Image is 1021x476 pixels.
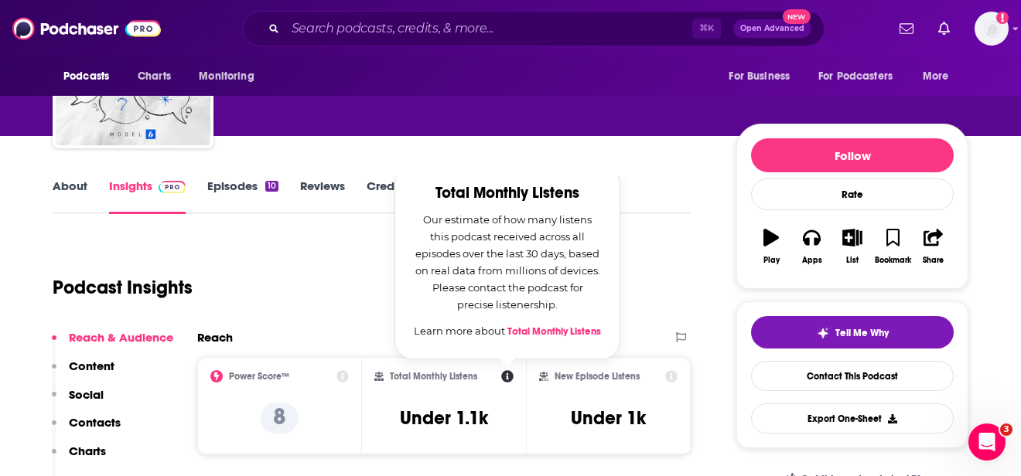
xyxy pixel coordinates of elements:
[832,219,872,274] button: List
[817,327,829,339] img: tell me why sparkle
[285,16,692,41] input: Search podcasts, credits, & more...
[968,423,1006,461] iframe: Intercom live chat
[751,361,954,391] a: Contact This Podcast
[975,12,1009,46] span: Logged in as aridings
[109,178,186,214] a: InsightsPodchaser Pro
[571,406,646,430] h3: Under 1k
[159,181,186,193] img: Podchaser Pro
[52,444,106,472] button: Charts
[729,66,790,87] span: For Business
[507,325,601,338] a: Total Monthly Listens
[128,62,180,91] a: Charts
[923,66,949,87] span: More
[1000,423,1012,436] span: 3
[932,15,956,42] a: Show notifications dropdown
[414,322,601,340] p: Learn more about
[751,403,954,433] button: Export One-Sheet
[740,25,804,32] span: Open Advanced
[229,371,289,382] h2: Power Score™
[875,256,911,265] div: Bookmark
[69,415,121,430] p: Contacts
[52,359,114,387] button: Content
[414,211,601,313] p: Our estimate of how many listens this podcast received across all episodes over the last 30 days,...
[63,66,109,87] span: Podcasts
[53,178,87,214] a: About
[783,9,811,24] span: New
[300,178,345,214] a: Reviews
[912,62,968,91] button: open menu
[188,62,274,91] button: open menu
[53,276,193,299] h1: Podcast Insights
[751,219,791,274] button: Play
[69,387,104,402] p: Social
[390,371,477,382] h2: Total Monthly Listens
[52,330,173,359] button: Reach & Audience
[923,256,944,265] div: Share
[52,415,121,444] button: Contacts
[733,19,811,38] button: Open AdvancedNew
[975,12,1009,46] img: User Profile
[367,178,407,214] a: Credits
[69,330,173,345] p: Reach & Audience
[818,66,893,87] span: For Podcasters
[53,62,129,91] button: open menu
[692,19,721,39] span: ⌘ K
[243,11,825,46] div: Search podcasts, credits, & more...
[975,12,1009,46] button: Show profile menu
[197,330,233,345] h2: Reach
[835,327,889,339] span: Tell Me Why
[52,387,104,416] button: Social
[872,219,913,274] button: Bookmark
[199,66,254,87] span: Monitoring
[846,256,859,265] div: List
[791,219,831,274] button: Apps
[913,219,954,274] button: Share
[751,138,954,172] button: Follow
[261,403,299,433] p: 8
[414,185,601,202] h2: Total Monthly Listens
[893,15,920,42] a: Show notifications dropdown
[12,14,161,43] img: Podchaser - Follow, Share and Rate Podcasts
[207,178,278,214] a: Episodes10
[400,406,488,430] h3: Under 1.1k
[996,12,1009,24] svg: Add a profile image
[763,256,780,265] div: Play
[138,66,171,87] span: Charts
[555,371,640,382] h2: New Episode Listens
[69,359,114,373] p: Content
[802,256,822,265] div: Apps
[808,62,915,91] button: open menu
[751,316,954,348] button: tell me why sparkleTell Me Why
[751,178,954,210] div: Rate
[265,181,278,192] div: 10
[718,62,809,91] button: open menu
[69,444,106,458] p: Charts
